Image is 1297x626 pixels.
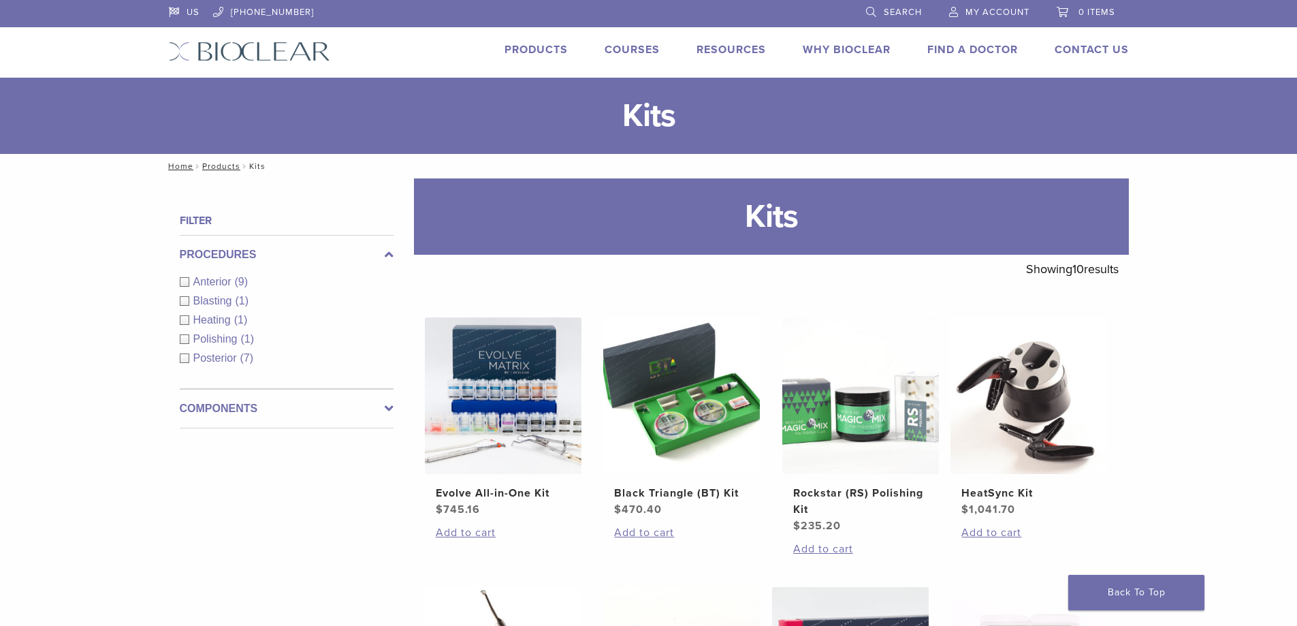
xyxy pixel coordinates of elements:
span: / [193,163,202,170]
bdi: 470.40 [614,503,662,516]
p: Showing results [1026,255,1119,283]
bdi: 1,041.70 [961,503,1015,516]
bdi: 745.16 [436,503,480,516]
span: My Account [965,7,1029,18]
span: Heating [193,314,234,326]
a: Resources [696,43,766,57]
span: Blasting [193,295,236,307]
span: (1) [234,314,248,326]
h1: Kits [414,178,1129,255]
a: Add to cart: “HeatSync Kit” [961,525,1096,541]
a: Back To Top [1068,575,1204,610]
a: Products [505,43,568,57]
span: (1) [235,295,249,307]
a: Products [202,161,240,171]
a: Courses [605,43,660,57]
span: $ [793,519,801,533]
a: Add to cart: “Evolve All-in-One Kit” [436,525,571,541]
img: HeatSync Kit [950,317,1107,474]
span: $ [961,503,969,516]
h2: HeatSync Kit [961,485,1096,501]
a: Home [164,161,193,171]
a: Find A Doctor [927,43,1018,57]
span: Anterior [193,276,235,287]
label: Components [180,401,394,417]
a: Add to cart: “Black Triangle (BT) Kit” [614,525,749,541]
a: Contact Us [1055,43,1129,57]
a: Add to cart: “Rockstar (RS) Polishing Kit” [793,541,928,557]
bdi: 235.20 [793,519,841,533]
span: Search [884,7,922,18]
a: HeatSync KitHeatSync Kit $1,041.70 [950,317,1108,518]
a: Evolve All-in-One KitEvolve All-in-One Kit $745.16 [424,317,583,518]
a: Why Bioclear [803,43,891,57]
span: $ [614,503,622,516]
span: (1) [240,333,254,345]
h2: Rockstar (RS) Polishing Kit [793,485,928,518]
a: Black Triangle (BT) KitBlack Triangle (BT) Kit $470.40 [603,317,761,518]
nav: Kits [159,154,1139,178]
span: $ [436,503,443,516]
h4: Filter [180,213,394,229]
img: Evolve All-in-One Kit [425,317,581,474]
span: Posterior [193,352,240,364]
a: Rockstar (RS) Polishing KitRockstar (RS) Polishing Kit $235.20 [782,317,940,534]
span: 0 items [1078,7,1115,18]
img: Bioclear [169,42,330,61]
img: Black Triangle (BT) Kit [603,317,760,474]
h2: Evolve All-in-One Kit [436,485,571,501]
span: (9) [235,276,249,287]
img: Rockstar (RS) Polishing Kit [782,317,939,474]
span: / [240,163,249,170]
h2: Black Triangle (BT) Kit [614,485,749,501]
span: (7) [240,352,254,364]
label: Procedures [180,247,394,263]
span: Polishing [193,333,241,345]
span: 10 [1072,262,1084,277]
